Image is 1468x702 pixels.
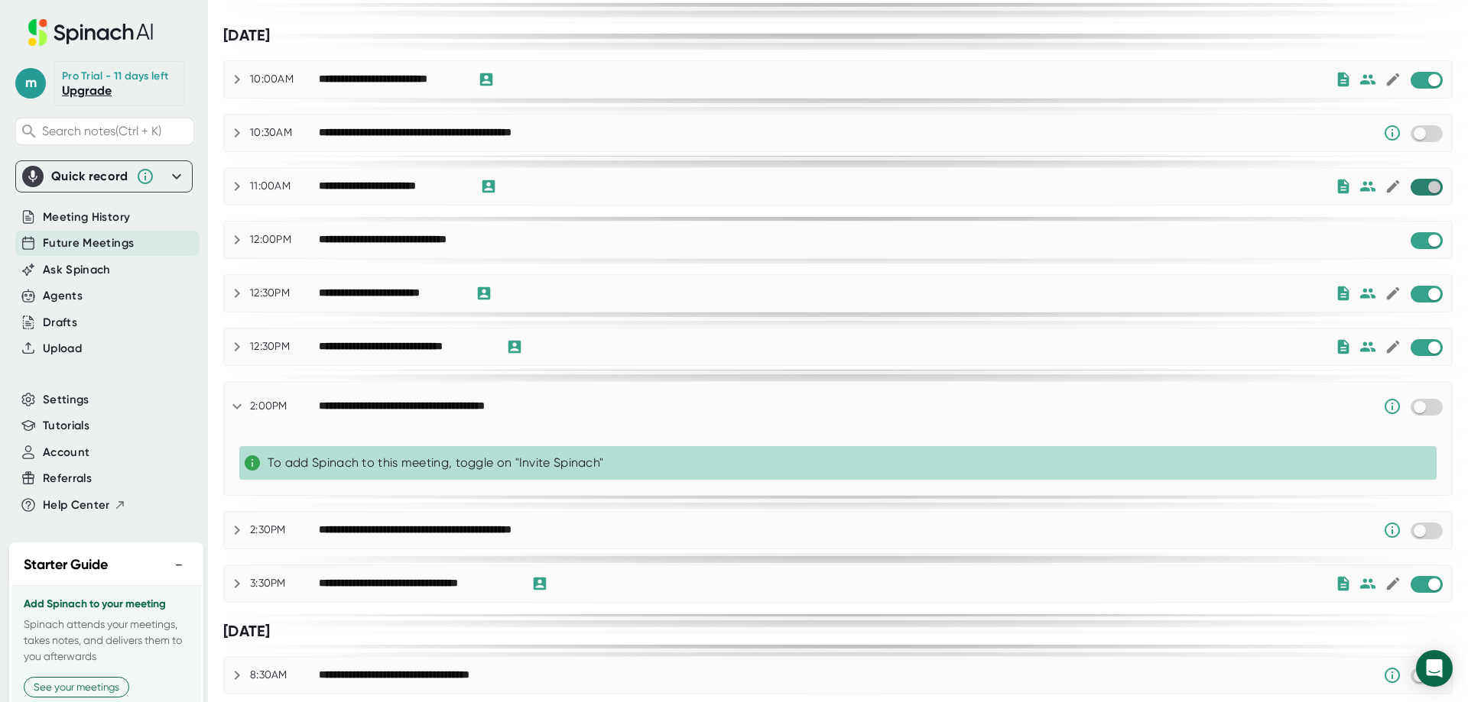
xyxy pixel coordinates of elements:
[24,555,108,575] h2: Starter Guide
[43,417,89,435] button: Tutorials
[24,677,129,697] button: See your meetings
[169,554,189,576] button: −
[223,26,1453,45] div: [DATE]
[24,598,189,610] h3: Add Spinach to your meeting
[43,314,77,332] button: Drafts
[268,455,1431,471] div: To add Spinach to this meeting, toggle on "Invite Spinach"
[43,497,110,514] span: Help Center
[42,124,161,138] span: Search notes (Ctrl + K)
[62,83,112,98] a: Upgrade
[250,400,319,413] div: 2:00PM
[62,70,168,83] div: Pro Trial - 11 days left
[43,470,92,487] button: Referrals
[250,286,319,300] div: 12:30PM
[43,235,134,252] button: Future Meetings
[22,161,186,192] div: Quick record
[250,73,319,86] div: 10:00AM
[1383,124,1401,142] svg: Someone has manually disabled Spinach from this meeting.
[15,68,46,99] span: m
[223,622,1453,641] div: [DATE]
[43,261,111,279] button: Ask Spinach
[250,340,319,354] div: 12:30PM
[1416,650,1453,687] div: Open Intercom Messenger
[24,616,189,665] p: Spinach attends your meetings, takes notes, and delivers them to you afterwards
[43,497,126,514] button: Help Center
[43,209,130,226] button: Meeting History
[250,126,319,140] div: 10:30AM
[1383,521,1401,539] svg: Someone has manually disabled Spinach from this meeting.
[43,287,83,305] button: Agents
[43,391,89,409] button: Settings
[1383,397,1401,416] svg: Someone has manually disabled Spinach from this meeting.
[250,668,319,682] div: 8:30AM
[43,444,89,461] button: Account
[250,180,319,193] div: 11:00AM
[1383,666,1401,684] svg: Someone has manually disabled Spinach from this meeting.
[250,233,319,247] div: 12:00PM
[43,340,82,357] button: Upload
[250,577,319,590] div: 3:30PM
[51,169,128,184] div: Quick record
[250,523,319,537] div: 2:30PM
